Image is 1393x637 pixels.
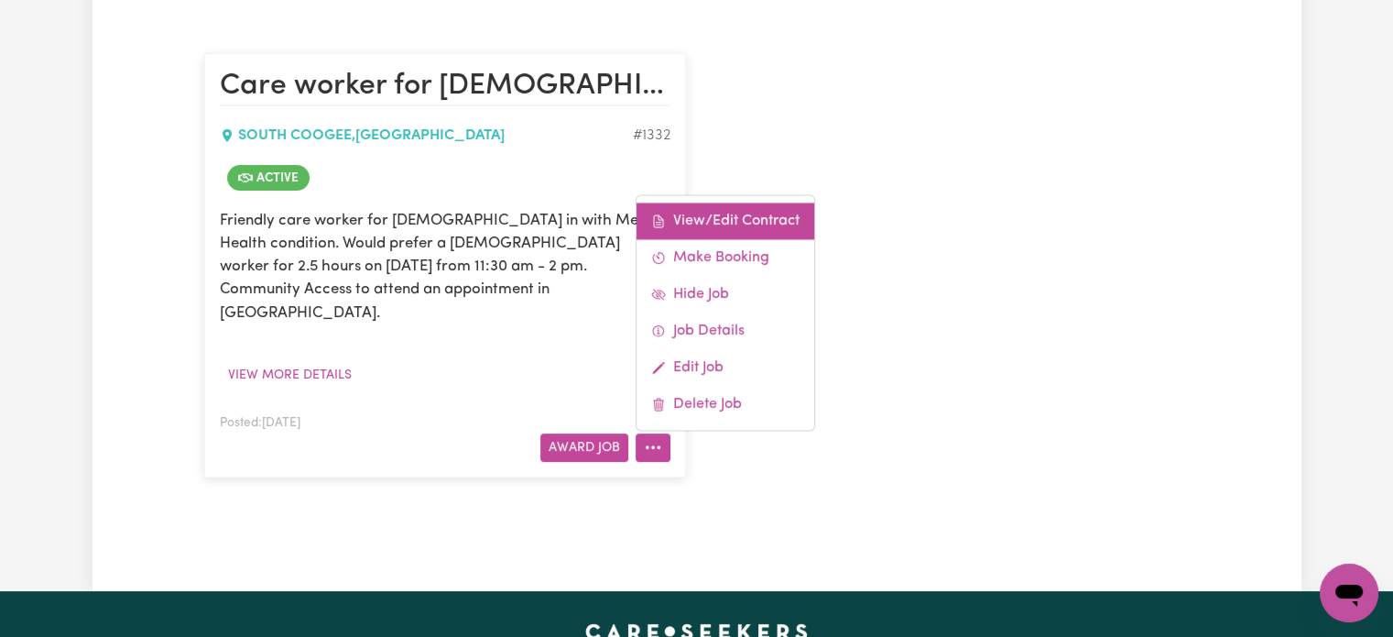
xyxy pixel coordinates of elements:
div: More options [636,194,815,431]
a: Hide Job [637,276,814,313]
button: Award Job [540,434,628,462]
span: Job is active [227,165,310,191]
a: View/Edit Contract [637,203,814,239]
a: Delete Job [637,386,814,423]
a: Edit Job [637,349,814,386]
p: Friendly care worker for [DEMOGRAPHIC_DATA] in with Mental Health condition. Would prefer a [DEMO... [220,209,670,324]
span: Posted: [DATE] [220,417,300,429]
a: Make Booking [637,239,814,276]
button: More options [636,434,670,462]
div: SOUTH COOGEE , [GEOGRAPHIC_DATA] [220,125,633,147]
h2: Care worker for lady with mental health condition [220,69,670,105]
button: View more details [220,361,360,390]
div: Job ID #1332 [633,125,670,147]
a: Job Details [637,313,814,349]
iframe: Button to launch messaging window [1320,564,1378,622]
